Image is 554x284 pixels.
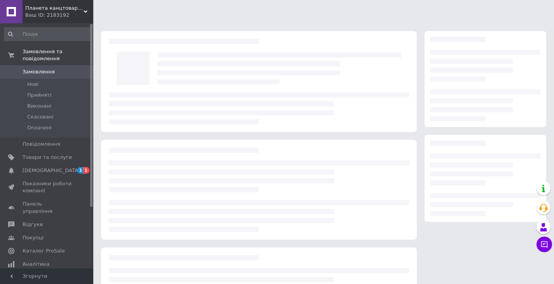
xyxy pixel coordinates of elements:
[23,141,60,148] span: Повідомлення
[537,237,552,252] button: Чат з покупцем
[83,167,89,174] span: 1
[27,103,51,110] span: Виконані
[25,12,93,19] div: Ваш ID: 2183192
[23,68,55,75] span: Замовлення
[27,113,54,120] span: Скасовані
[27,124,52,131] span: Оплачені
[23,234,44,241] span: Покупці
[27,81,38,88] span: Нові
[23,261,49,268] span: Аналітика
[25,5,84,12] span: Планета канцтоваров
[23,221,43,228] span: Відгуки
[23,200,72,214] span: Панель управління
[27,92,51,99] span: Прийняті
[77,167,84,174] span: 1
[23,180,72,194] span: Показники роботи компанії
[23,167,80,174] span: [DEMOGRAPHIC_DATA]
[23,48,93,62] span: Замовлення та повідомлення
[23,247,65,254] span: Каталог ProSale
[4,27,92,41] input: Пошук
[23,154,72,161] span: Товари та послуги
